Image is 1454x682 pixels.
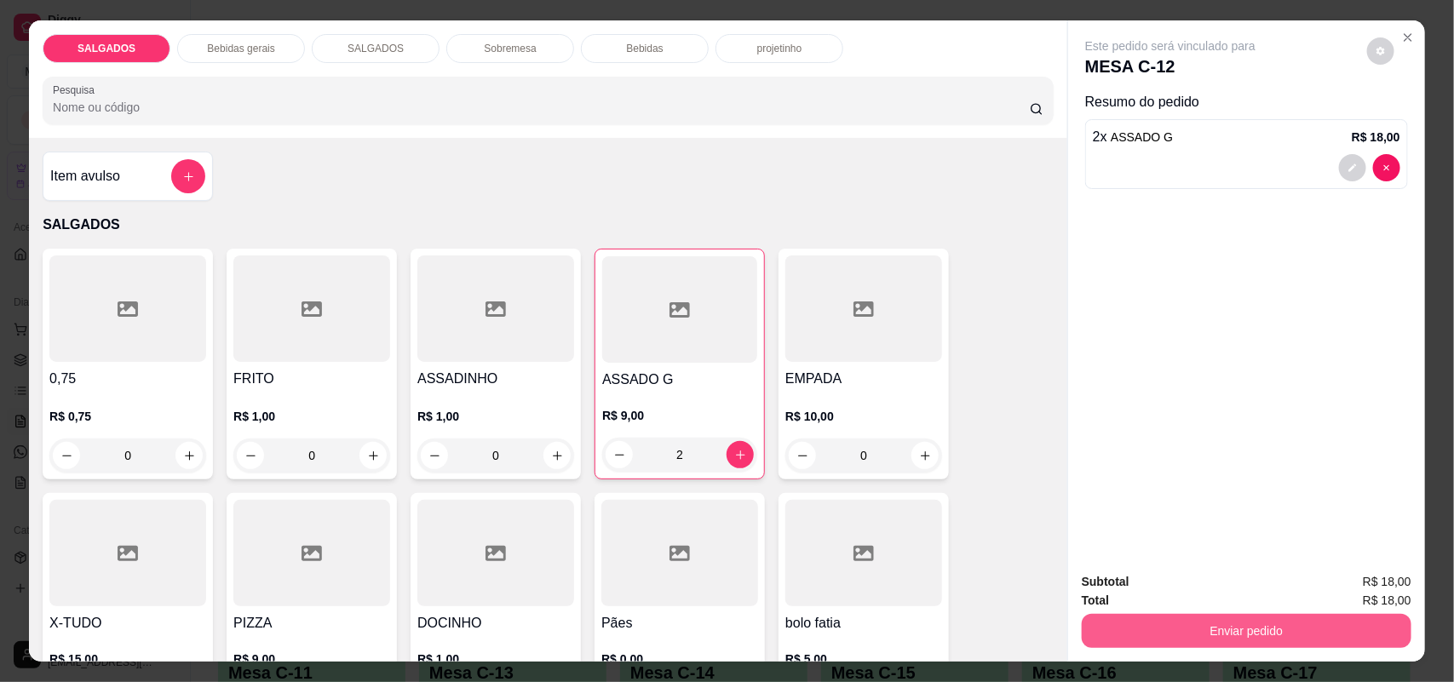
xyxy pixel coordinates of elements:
[1093,127,1174,147] p: 2 x
[53,99,1030,116] input: Pesquisa
[43,215,1054,235] p: SALGADOS
[50,166,120,186] h4: Item avulso
[49,613,206,633] h4: X-TUDO
[421,442,448,469] button: decrease-product-quantity
[601,650,758,668] p: R$ 0,00
[1339,154,1366,181] button: decrease-product-quantity
[1085,37,1256,54] p: Este pedido será vinculado para
[348,42,404,55] p: SALGADOS
[237,442,264,469] button: decrease-product-quantity
[484,42,536,55] p: Sobremesa
[175,442,203,469] button: increase-product-quantity
[49,408,206,425] p: R$ 0,75
[417,369,574,389] h4: ASSADINHO
[207,42,274,55] p: Bebidas gerais
[53,442,80,469] button: decrease-product-quantity
[789,442,816,469] button: decrease-product-quantity
[911,442,939,469] button: increase-product-quantity
[1082,575,1129,588] strong: Subtotal
[171,159,205,193] button: add-separate-item
[757,42,802,55] p: projetinho
[601,613,758,633] h4: Pães
[785,408,942,425] p: R$ 10,00
[1082,593,1109,607] strong: Total
[233,408,390,425] p: R$ 1,00
[1373,154,1400,181] button: decrease-product-quantity
[78,42,135,55] p: SALGADOS
[1085,54,1256,78] p: MESA C-12
[233,613,390,633] h4: PIZZA
[1363,591,1411,610] span: R$ 18,00
[417,650,574,668] p: R$ 1,00
[543,442,571,469] button: increase-product-quantity
[1363,572,1411,591] span: R$ 18,00
[359,442,387,469] button: increase-product-quantity
[1394,24,1422,51] button: Close
[602,370,757,390] h4: ASSADO G
[417,613,574,633] h4: DOCINHO
[417,408,574,425] p: R$ 1,00
[1111,130,1173,144] span: ASSADO G
[53,83,101,97] label: Pesquisa
[1352,129,1400,146] p: R$ 18,00
[785,613,942,633] h4: bolo fatia
[602,407,757,424] p: R$ 9,00
[233,369,390,389] h4: FRITO
[785,650,942,668] p: R$ 5,00
[233,650,390,668] p: R$ 9,00
[785,369,942,389] h4: EMPADA
[49,369,206,389] h4: 0,75
[727,441,754,468] button: increase-product-quantity
[1085,92,1408,112] p: Resumo do pedido
[49,650,206,668] p: R$ 15,00
[606,441,633,468] button: decrease-product-quantity
[1367,37,1394,65] button: decrease-product-quantity
[1082,614,1411,648] button: Enviar pedido
[626,42,663,55] p: Bebidas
